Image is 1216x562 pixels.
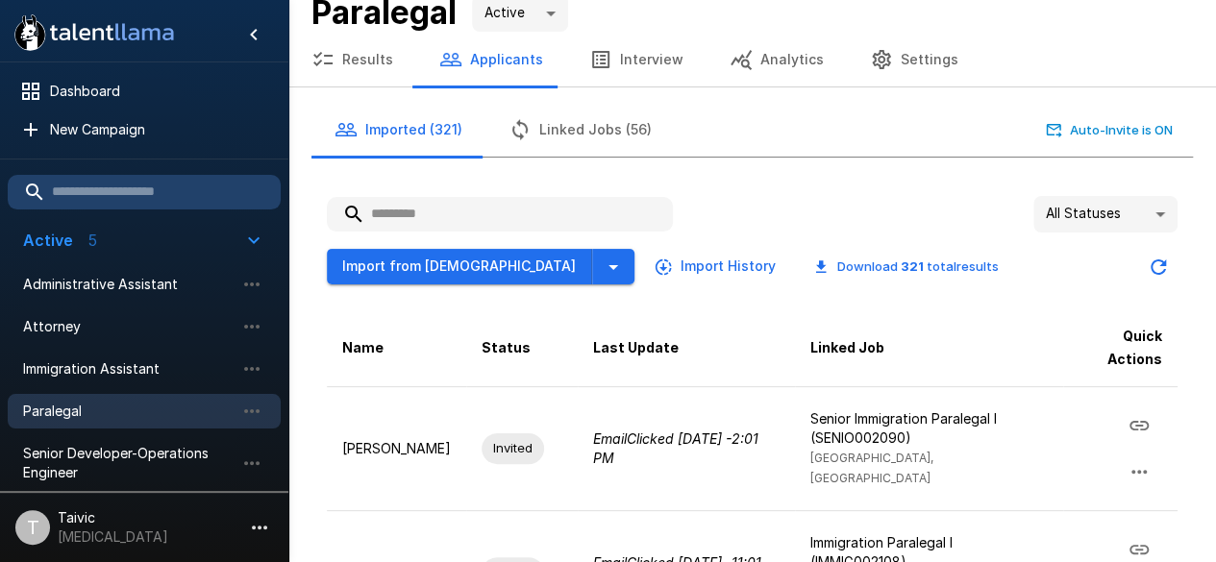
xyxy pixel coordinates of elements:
[578,309,795,387] th: Last Update
[593,430,758,466] i: Email Clicked [DATE] - 2:01 PM
[566,33,707,86] button: Interview
[1063,309,1178,387] th: Quick Actions
[810,409,1048,448] p: Senior Immigration Paralegal I (SENIO002090)
[795,309,1063,387] th: Linked Job
[327,249,592,284] button: Import from [DEMOGRAPHIC_DATA]
[810,451,933,485] span: [GEOGRAPHIC_DATA], [GEOGRAPHIC_DATA]
[416,33,566,86] button: Applicants
[311,103,485,157] button: Imported (321)
[1139,248,1178,286] button: Updated Today - 2:15 PM
[707,33,847,86] button: Analytics
[466,309,578,387] th: Status
[901,258,924,274] b: 321
[650,249,783,284] button: Import History
[482,439,544,457] span: Invited
[1116,539,1162,555] span: Copy Interview Link
[1116,415,1162,431] span: Copy Interview Link
[847,33,981,86] button: Settings
[799,252,1014,281] button: Download 321 totalresults
[1033,196,1178,232] div: All Statuses
[288,33,416,86] button: Results
[1042,115,1178,145] button: Auto-Invite is ON
[485,103,675,157] button: Linked Jobs (56)
[327,309,466,387] th: Name
[342,439,451,458] p: [PERSON_NAME]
